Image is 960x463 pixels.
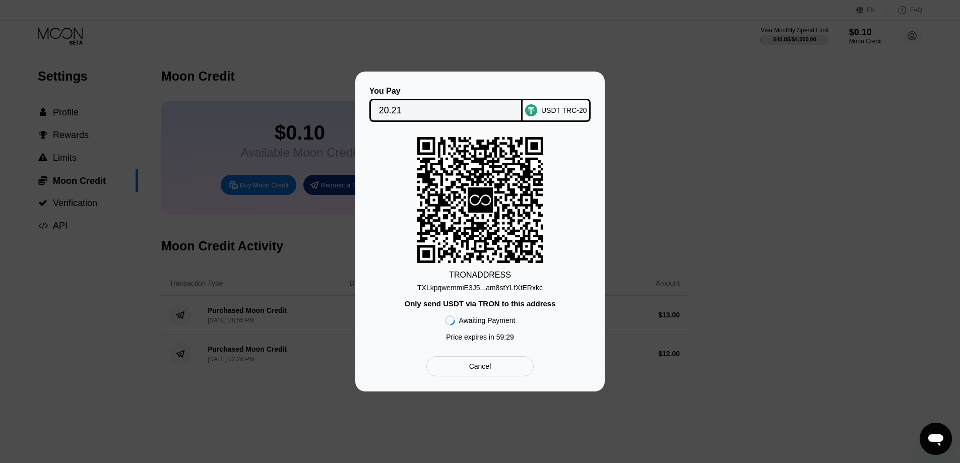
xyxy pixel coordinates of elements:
[541,106,587,114] div: USDT TRC-20
[449,271,511,280] div: TRON ADDRESS
[446,333,514,341] div: Price expires in
[369,87,523,96] div: You Pay
[469,362,491,371] div: Cancel
[496,333,514,341] span: 59 : 29
[417,284,543,292] div: TXLkpqwemmiE3J5...am8stYLfXtERxkc
[404,299,555,308] div: Only send USDT via TRON to this address
[920,423,952,455] iframe: Button to launch messaging window
[417,280,543,292] div: TXLkpqwemmiE3J5...am8stYLfXtERxkc
[370,87,590,122] div: You PayUSDT TRC-20
[426,356,534,376] div: Cancel
[459,316,516,324] div: Awaiting Payment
